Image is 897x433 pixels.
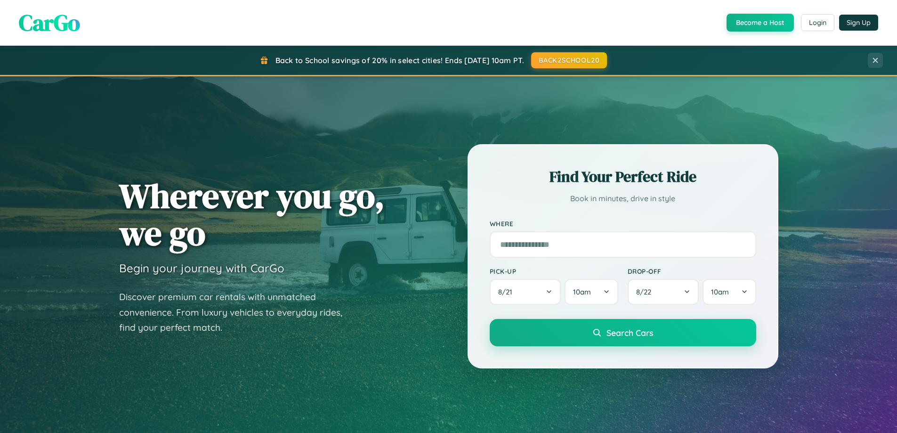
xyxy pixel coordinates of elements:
span: 10am [711,287,729,296]
button: Become a Host [727,14,794,32]
span: 8 / 21 [498,287,517,296]
button: 10am [703,279,756,305]
button: 8/22 [628,279,699,305]
span: Back to School savings of 20% in select cities! Ends [DATE] 10am PT. [275,56,524,65]
button: 10am [565,279,618,305]
button: Search Cars [490,319,756,346]
span: 10am [573,287,591,296]
button: 8/21 [490,279,561,305]
h2: Find Your Perfect Ride [490,166,756,187]
button: Sign Up [839,15,878,31]
span: 8 / 22 [636,287,656,296]
label: Drop-off [628,267,756,275]
p: Discover premium car rentals with unmatched convenience. From luxury vehicles to everyday rides, ... [119,289,355,335]
p: Book in minutes, drive in style [490,192,756,205]
button: Login [801,14,834,31]
h1: Wherever you go, we go [119,177,385,252]
label: Where [490,220,756,228]
h3: Begin your journey with CarGo [119,261,284,275]
label: Pick-up [490,267,618,275]
span: CarGo [19,7,80,38]
span: Search Cars [606,327,653,338]
button: BACK2SCHOOL20 [531,52,607,68]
